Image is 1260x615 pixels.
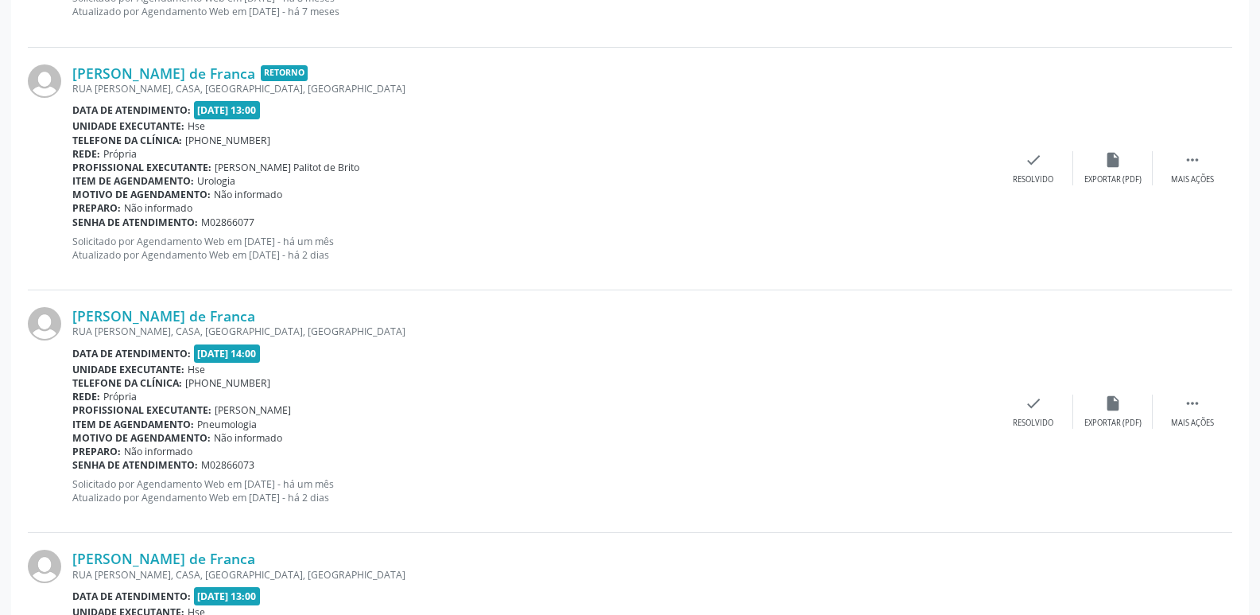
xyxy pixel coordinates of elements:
[72,174,194,188] b: Item de agendamento:
[1025,151,1042,169] i: check
[124,201,192,215] span: Não informado
[28,64,61,98] img: img
[72,235,994,262] p: Solicitado por Agendamento Web em [DATE] - há um mês Atualizado por Agendamento Web em [DATE] - h...
[72,477,994,504] p: Solicitado por Agendamento Web em [DATE] - há um mês Atualizado por Agendamento Web em [DATE] - h...
[103,390,137,403] span: Própria
[72,390,100,403] b: Rede:
[28,550,61,583] img: img
[1171,174,1214,185] div: Mais ações
[124,445,192,458] span: Não informado
[185,376,270,390] span: [PHONE_NUMBER]
[188,363,205,376] span: Hse
[72,325,994,338] div: RUA [PERSON_NAME], CASA, [GEOGRAPHIC_DATA], [GEOGRAPHIC_DATA]
[72,550,255,567] a: [PERSON_NAME] de Franca
[201,216,254,229] span: M02866077
[194,101,261,119] span: [DATE] 13:00
[72,307,255,325] a: [PERSON_NAME] de Franca
[72,201,121,215] b: Preparo:
[197,174,235,188] span: Urologia
[188,119,205,133] span: Hse
[103,147,137,161] span: Própria
[215,161,359,174] span: [PERSON_NAME] Palitot de Brito
[72,445,121,458] b: Preparo:
[197,418,257,431] span: Pneumologia
[72,134,182,147] b: Telefone da clínica:
[72,161,211,174] b: Profissional executante:
[1013,174,1053,185] div: Resolvido
[28,307,61,341] img: img
[72,376,182,390] b: Telefone da clínica:
[72,431,211,445] b: Motivo de agendamento:
[72,188,211,201] b: Motivo de agendamento:
[72,147,100,161] b: Rede:
[1084,418,1142,429] div: Exportar (PDF)
[72,458,198,472] b: Senha de atendimento:
[72,216,198,229] b: Senha de atendimento:
[72,103,191,117] b: Data de atendimento:
[1184,395,1201,412] i: 
[72,347,191,360] b: Data de atendimento:
[72,403,211,417] b: Profissional executante:
[185,134,270,147] span: [PHONE_NUMBER]
[1025,395,1042,412] i: check
[72,418,194,431] b: Item de agendamento:
[72,64,255,82] a: [PERSON_NAME] de Franca
[194,344,261,363] span: [DATE] 14:00
[1184,151,1201,169] i: 
[72,590,191,603] b: Data de atendimento:
[215,403,291,417] span: [PERSON_NAME]
[72,119,184,133] b: Unidade executante:
[1013,418,1053,429] div: Resolvido
[201,458,254,472] span: M02866073
[1104,151,1122,169] i: insert_drive_file
[214,431,282,445] span: Não informado
[1171,418,1214,429] div: Mais ações
[1104,395,1122,412] i: insert_drive_file
[261,65,308,82] span: Retorno
[72,363,184,376] b: Unidade executante:
[214,188,282,201] span: Não informado
[194,587,261,605] span: [DATE] 13:00
[72,82,994,95] div: RUA [PERSON_NAME], CASA, [GEOGRAPHIC_DATA], [GEOGRAPHIC_DATA]
[72,568,994,582] div: RUA [PERSON_NAME], CASA, [GEOGRAPHIC_DATA], [GEOGRAPHIC_DATA]
[1084,174,1142,185] div: Exportar (PDF)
